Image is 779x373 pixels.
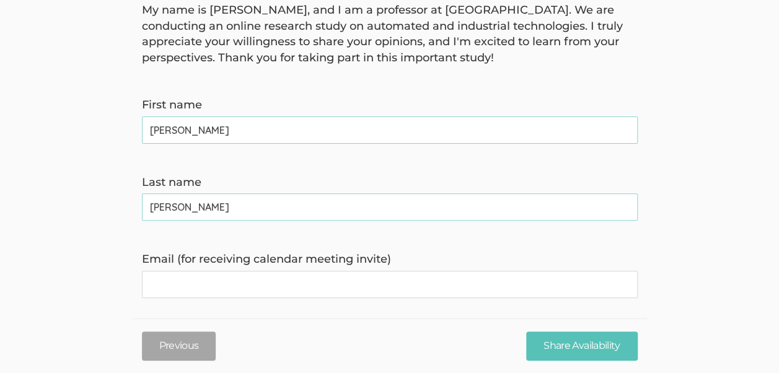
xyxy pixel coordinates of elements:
label: Last name [142,175,638,191]
label: First name [142,97,638,113]
button: Previous [142,331,216,361]
label: Email (for receiving calendar meeting invite) [142,252,638,268]
div: My name is [PERSON_NAME], and I am a professor at [GEOGRAPHIC_DATA]. We are conducting an online ... [133,2,647,66]
input: Share Availability [526,331,637,361]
